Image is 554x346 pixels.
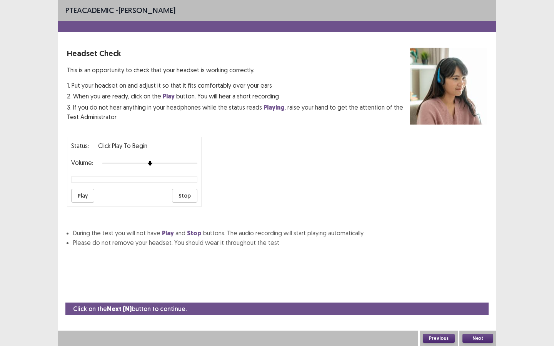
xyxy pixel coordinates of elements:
p: 2. When you are ready, click on the button. You will hear a short recording [67,91,410,101]
p: - [PERSON_NAME] [65,5,175,16]
p: Click Play to Begin [98,141,147,150]
img: arrow-thumb [147,161,153,166]
button: Stop [172,189,197,203]
img: headset test [410,48,487,125]
strong: Play [163,92,175,100]
p: This is an opportunity to check that your headset is working correctly. [67,65,410,75]
button: Play [71,189,94,203]
p: Volume: [71,158,93,167]
p: Headset Check [67,48,410,59]
strong: Playing [264,103,285,111]
strong: Next (N) [107,305,132,313]
p: Status: [71,141,89,150]
p: Click on the button to continue. [73,304,187,314]
strong: Play [162,229,174,237]
button: Previous [423,334,455,343]
li: During the test you will not have and buttons. The audio recording will start playing automatically [73,228,487,238]
li: Please do not remove your headset. You should wear it throughout the test [73,238,487,247]
span: PTE academic [65,5,114,15]
p: 1. Put your headset on and adjust it so that it fits comfortably over your ears [67,81,410,90]
p: 3. If you do not hear anything in your headphones while the status reads , raise your hand to get... [67,103,410,121]
strong: Stop [187,229,202,237]
button: Next [462,334,493,343]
